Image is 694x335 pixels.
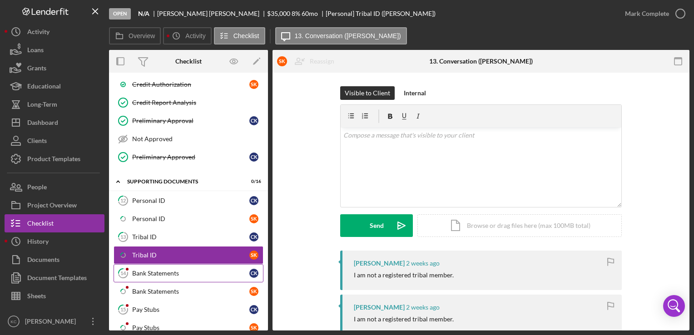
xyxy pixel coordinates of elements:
div: Sheets [27,287,46,307]
div: C K [249,196,258,205]
button: Document Templates [5,269,104,287]
a: 13Tribal IDCK [114,228,263,246]
a: 12Personal IDCK [114,192,263,210]
div: C K [249,269,258,278]
a: Grants [5,59,104,77]
div: Product Templates [27,150,80,170]
div: C K [249,153,258,162]
div: Loans [27,41,44,61]
text: KC [10,319,16,324]
button: Long-Term [5,95,104,113]
div: Activity [27,23,50,43]
div: Internal [404,86,426,100]
button: SKReassign [273,52,343,70]
div: Open Intercom Messenger [663,295,685,317]
div: Supporting Documents [127,179,238,184]
div: S K [249,323,258,332]
a: Preliminary ApprovalCK [114,112,263,130]
button: Dashboard [5,113,104,132]
button: Documents [5,251,104,269]
button: History [5,232,104,251]
a: Credit Report Analysis [114,94,263,112]
label: Checklist [233,32,259,39]
button: Product Templates [5,150,104,168]
div: Preliminary Approval [132,117,249,124]
tspan: 12 [120,197,126,203]
a: Personal IDSK [114,210,263,228]
div: [PERSON_NAME] [354,260,405,267]
div: Grants [27,59,46,79]
button: Visible to Client [340,86,395,100]
button: People [5,178,104,196]
div: Preliminary Approved [132,153,249,161]
div: Document Templates [27,269,87,289]
button: Activity [5,23,104,41]
div: Dashboard [27,113,58,134]
div: Bank Statements [132,270,249,277]
a: Bank StatementsSK [114,282,263,301]
button: Send [340,214,413,237]
div: C K [249,232,258,241]
time: 2025-09-09 04:02 [406,304,440,311]
div: [Personal] Tribal ID ([PERSON_NAME]) [326,10,436,17]
button: Activity [163,27,211,44]
div: Send [370,214,384,237]
div: People [27,178,47,198]
div: Credit Authorization [132,81,249,88]
div: I am not a registered tribal member. [354,271,454,279]
div: Tribal ID [132,251,249,259]
div: Open [109,8,131,20]
button: Mark Complete [616,5,689,23]
div: Checklist [27,214,54,235]
tspan: 13 [120,234,126,240]
div: S K [249,80,258,89]
div: Pay Stubs [132,306,249,313]
label: 13. Conversation ([PERSON_NAME]) [295,32,401,39]
div: C K [249,305,258,314]
a: Loans [5,41,104,59]
div: S K [249,287,258,296]
button: Internal [399,86,431,100]
div: Credit Report Analysis [132,99,263,106]
button: Educational [5,77,104,95]
a: Credit AuthorizationSK [114,75,263,94]
div: Clients [27,132,47,152]
button: Sheets [5,287,104,305]
b: N/A [138,10,149,17]
div: Personal ID [132,197,249,204]
label: Overview [129,32,155,39]
div: 0 / 16 [245,179,261,184]
div: [PERSON_NAME] [PERSON_NAME] [157,10,267,17]
label: Activity [185,32,205,39]
div: [PERSON_NAME] [354,304,405,311]
div: C K [249,116,258,125]
span: $35,000 [267,10,290,17]
div: [PERSON_NAME] [23,312,82,333]
button: Clients [5,132,104,150]
tspan: 14 [120,270,126,276]
div: History [27,232,49,253]
div: Educational [27,77,61,98]
a: Preliminary ApprovedCK [114,148,263,166]
div: S K [249,251,258,260]
button: Checklist [5,214,104,232]
div: I am not a registered tribal member. [354,315,454,323]
div: Mark Complete [625,5,669,23]
div: S K [277,56,287,66]
a: 15Pay StubsCK [114,301,263,319]
a: Tribal IDSK [114,246,263,264]
button: Checklist [214,27,265,44]
button: Project Overview [5,196,104,214]
div: Not Approved [132,135,263,143]
a: Not Approved [114,130,263,148]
